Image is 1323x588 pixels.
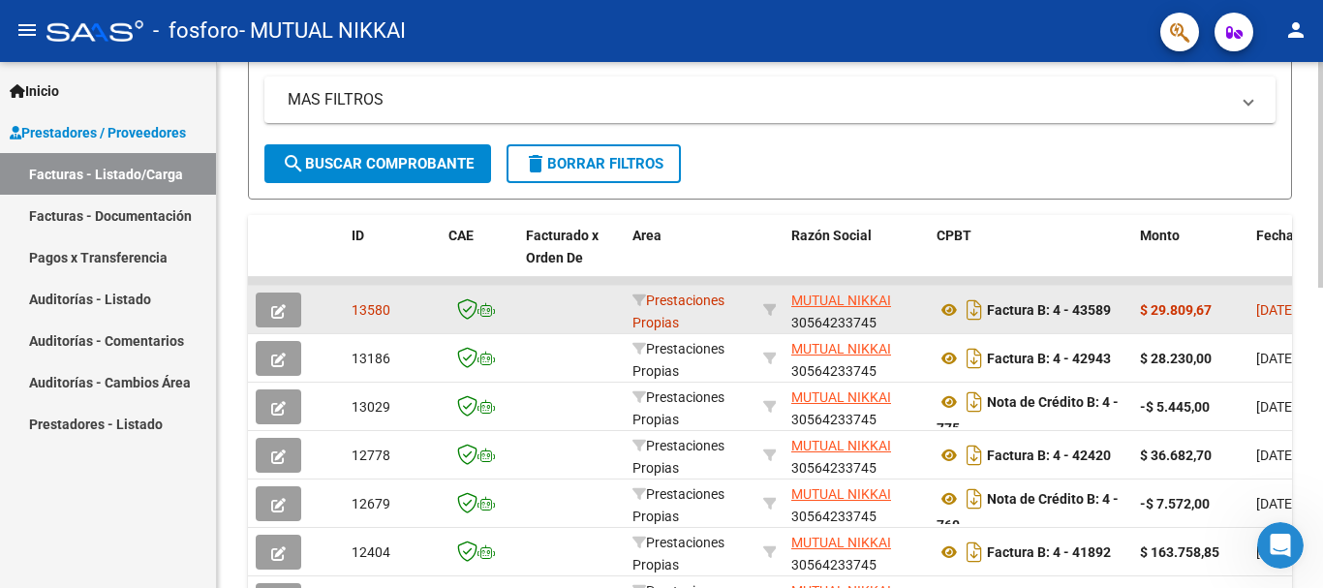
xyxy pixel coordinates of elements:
[791,438,891,453] span: MUTUAL NIKKAI
[1256,399,1296,415] span: [DATE]
[962,294,987,325] i: Descargar documento
[352,496,390,511] span: 12679
[1140,399,1210,415] strong: -$ 5.445,00
[352,448,390,463] span: 12778
[264,77,1276,123] mat-expansion-panel-header: MAS FILTROS
[929,215,1132,300] datatable-header-cell: CPBT
[10,122,186,143] span: Prestadores / Proveedores
[352,351,390,366] span: 13186
[441,215,518,300] datatable-header-cell: CAE
[1284,18,1308,42] mat-icon: person
[1132,215,1248,300] datatable-header-cell: Monto
[282,152,305,175] mat-icon: search
[791,228,872,243] span: Razón Social
[1140,496,1210,511] strong: -$ 7.572,00
[1140,302,1212,318] strong: $ 29.809,67
[352,302,390,318] span: 13580
[791,435,921,476] div: 30564233745
[791,387,921,427] div: 30564233745
[632,535,724,573] span: Prestaciones Propias
[352,399,390,415] span: 13029
[352,228,364,243] span: ID
[987,302,1111,318] strong: Factura B: 4 - 43589
[448,228,474,243] span: CAE
[987,351,1111,366] strong: Factura B: 4 - 42943
[962,537,987,568] i: Descargar documento
[282,155,474,172] span: Buscar Comprobante
[962,343,987,374] i: Descargar documento
[632,438,724,476] span: Prestaciones Propias
[791,338,921,379] div: 30564233745
[962,483,987,514] i: Descargar documento
[791,535,891,550] span: MUTUAL NIKKAI
[1140,448,1212,463] strong: $ 36.682,70
[791,293,891,308] span: MUTUAL NIKKAI
[632,486,724,524] span: Prestaciones Propias
[632,389,724,427] span: Prestaciones Propias
[791,532,921,573] div: 30564233745
[791,290,921,330] div: 30564233745
[1140,228,1180,243] span: Monto
[784,215,929,300] datatable-header-cell: Razón Social
[10,80,59,102] span: Inicio
[526,228,599,265] span: Facturado x Orden De
[288,89,1229,110] mat-panel-title: MAS FILTROS
[15,18,39,42] mat-icon: menu
[791,389,891,405] span: MUTUAL NIKKAI
[791,483,921,524] div: 30564233745
[524,152,547,175] mat-icon: delete
[987,544,1111,560] strong: Factura B: 4 - 41892
[632,293,724,330] span: Prestaciones Propias
[239,10,406,52] span: - MUTUAL NIKKAI
[987,448,1111,463] strong: Factura B: 4 - 42420
[518,215,625,300] datatable-header-cell: Facturado x Orden De
[937,228,971,243] span: CPBT
[264,144,491,183] button: Buscar Comprobante
[352,544,390,560] span: 12404
[962,440,987,471] i: Descargar documento
[937,394,1119,436] strong: Nota de Crédito B: 4 - 775
[1140,544,1219,560] strong: $ 163.758,85
[632,341,724,379] span: Prestaciones Propias
[1256,448,1296,463] span: [DATE]
[632,228,661,243] span: Area
[625,215,755,300] datatable-header-cell: Area
[507,144,681,183] button: Borrar Filtros
[153,10,239,52] span: - fosforo
[1256,496,1296,511] span: [DATE]
[524,155,663,172] span: Borrar Filtros
[962,387,987,418] i: Descargar documento
[791,341,891,356] span: MUTUAL NIKKAI
[1256,351,1296,366] span: [DATE]
[1256,302,1296,318] span: [DATE]
[1256,544,1296,560] span: [DATE]
[1140,351,1212,366] strong: $ 28.230,00
[1257,522,1304,569] iframe: Intercom live chat
[937,491,1119,533] strong: Nota de Crédito B: 4 - 760
[344,215,441,300] datatable-header-cell: ID
[791,486,891,502] span: MUTUAL NIKKAI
